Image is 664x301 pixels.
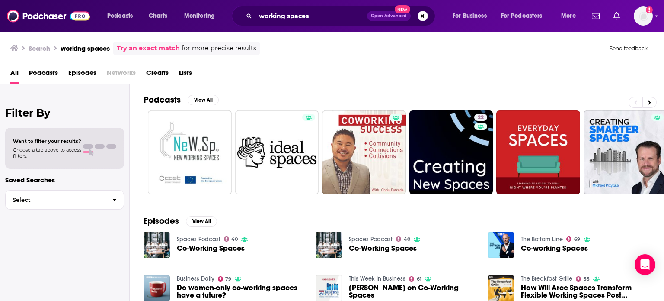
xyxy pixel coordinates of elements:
[144,94,219,105] a: PodcastsView All
[634,6,653,26] button: Show profile menu
[255,9,367,23] input: Search podcasts, credits, & more...
[367,11,411,21] button: Open AdvancedNew
[224,236,238,242] a: 40
[555,9,587,23] button: open menu
[395,5,410,13] span: New
[231,237,238,241] span: 40
[184,10,215,22] span: Monitoring
[29,44,50,52] h3: Search
[13,138,81,144] span: Want to filter your results?
[453,10,487,22] span: For Business
[61,44,110,52] h3: working spaces
[635,254,655,275] div: Open Intercom Messenger
[177,236,220,243] a: Spaces Podcast
[225,277,231,281] span: 79
[13,147,81,159] span: Choose a tab above to access filters.
[478,113,484,122] span: 22
[349,245,417,252] a: Co-Working Spaces
[610,9,623,23] a: Show notifications dropdown
[588,9,603,23] a: Show notifications dropdown
[646,6,653,13] svg: Add a profile image
[417,277,421,281] span: 61
[5,176,124,184] p: Saved Searches
[179,66,192,84] a: Lists
[409,110,493,194] a: 22
[607,45,650,52] button: Send feedback
[107,66,136,84] span: Networks
[107,10,133,22] span: Podcasts
[561,10,576,22] span: More
[6,197,105,203] span: Select
[576,276,590,282] a: 55
[634,6,653,26] span: Logged in as NickG
[371,14,407,18] span: Open Advanced
[182,43,256,53] span: for more precise results
[5,190,124,210] button: Select
[144,94,181,105] h2: Podcasts
[488,232,514,258] img: Co-working Spaces
[177,245,245,252] a: Co-Working Spaces
[5,107,124,119] h2: Filter By
[177,284,306,299] a: Do women-only co-working spaces have a future?
[188,95,219,105] button: View All
[7,8,90,24] img: Podchaser - Follow, Share and Rate Podcasts
[474,114,487,121] a: 22
[146,66,169,84] a: Credits
[178,9,226,23] button: open menu
[149,10,167,22] span: Charts
[117,43,180,53] a: Try an exact match
[144,216,217,227] a: EpisodesView All
[144,216,179,227] h2: Episodes
[349,284,478,299] a: Jerre Riggs on Co-Working Spaces
[10,66,19,84] a: All
[521,245,588,252] a: Co-working Spaces
[240,6,444,26] div: Search podcasts, credits, & more...
[404,237,410,241] span: 40
[349,275,405,282] a: This Week in Business
[521,236,563,243] a: The Bottom Line
[144,232,170,258] img: Co-Working Spaces
[521,284,650,299] a: How Will Arcc Spaces Transform Flexible Working Spaces Post Pandemic?
[316,232,342,258] img: Co-Working Spaces
[501,10,543,22] span: For Podcasters
[29,66,58,84] a: Podcasts
[101,9,144,23] button: open menu
[396,236,410,242] a: 40
[521,275,572,282] a: The Breakfast Grille
[409,276,421,282] a: 61
[634,6,653,26] img: User Profile
[349,284,478,299] span: [PERSON_NAME] on Co-Working Spaces
[218,276,232,282] a: 79
[177,275,214,282] a: Business Daily
[495,9,555,23] button: open menu
[574,237,580,241] span: 69
[68,66,96,84] a: Episodes
[584,277,590,281] span: 55
[349,236,393,243] a: Spaces Podcast
[143,9,172,23] a: Charts
[447,9,498,23] button: open menu
[566,236,580,242] a: 69
[186,216,217,227] button: View All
